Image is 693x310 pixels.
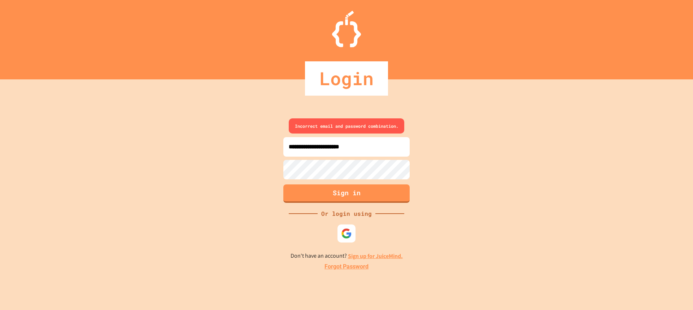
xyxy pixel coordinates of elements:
[324,262,369,271] a: Forgot Password
[348,252,403,260] a: Sign up for JuiceMind.
[332,11,361,47] img: Logo.svg
[318,209,375,218] div: Or login using
[291,252,403,261] p: Don't have an account?
[341,228,352,239] img: google-icon.svg
[305,61,388,96] div: Login
[289,118,404,134] div: Incorrect email and password combination.
[283,184,410,203] button: Sign in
